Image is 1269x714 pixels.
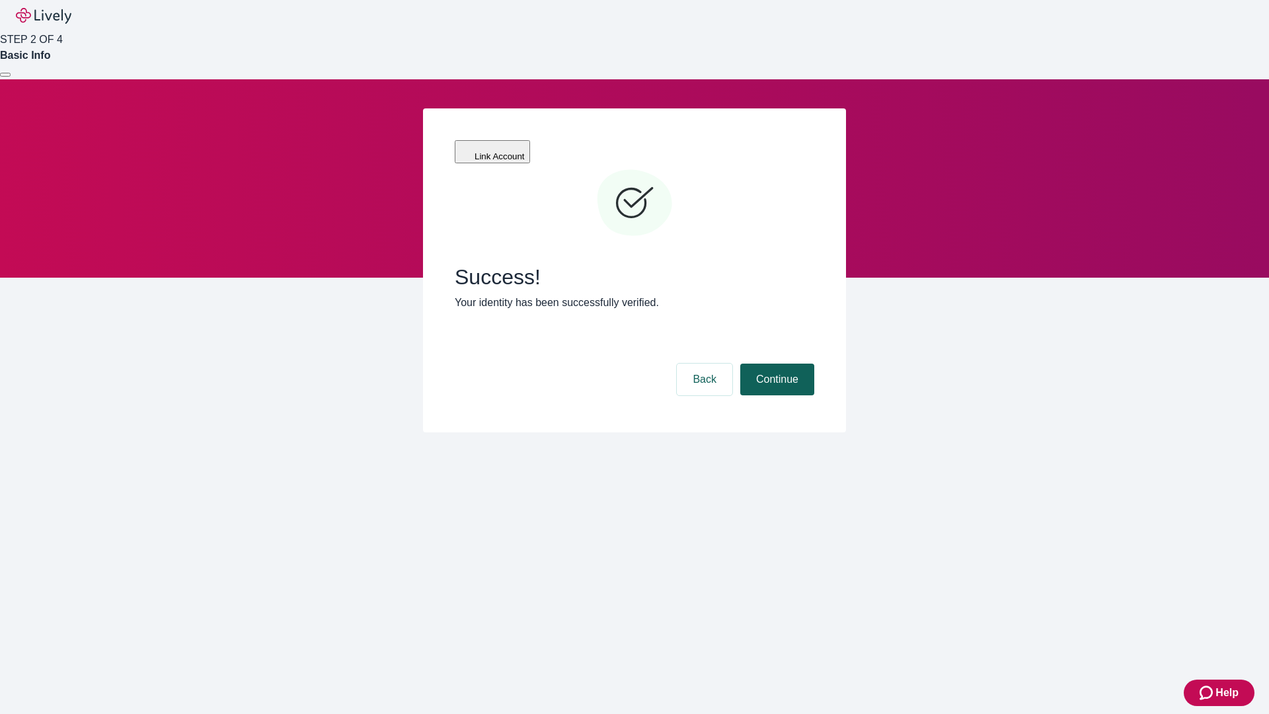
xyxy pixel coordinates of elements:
p: Your identity has been successfully verified. [455,295,814,311]
svg: Zendesk support icon [1200,685,1215,701]
button: Back [677,364,732,395]
svg: Checkmark icon [595,164,674,243]
span: Help [1215,685,1239,701]
button: Zendesk support iconHelp [1184,680,1254,706]
button: Link Account [455,140,530,163]
button: Continue [740,364,814,395]
span: Success! [455,264,814,290]
img: Lively [16,8,71,24]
